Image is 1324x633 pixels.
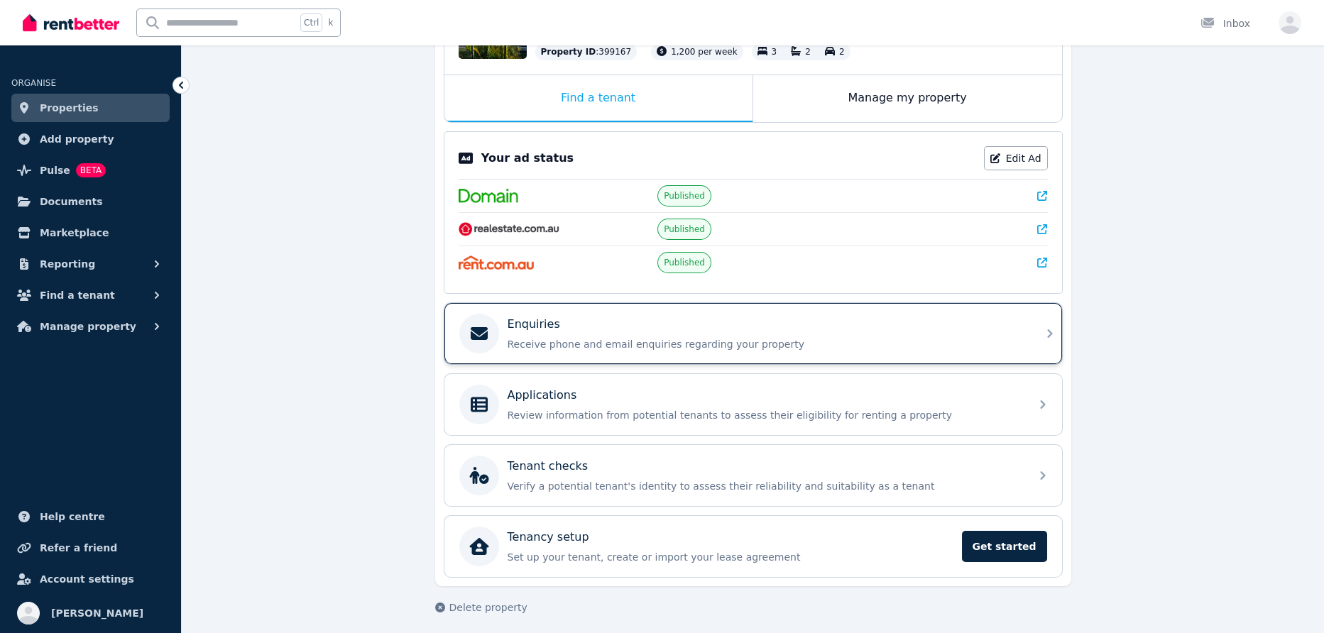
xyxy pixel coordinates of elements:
a: Edit Ad [984,146,1048,170]
span: BETA [76,163,106,177]
span: Reporting [40,255,95,273]
span: ORGANISE [11,78,56,88]
span: Pulse [40,162,70,179]
p: Tenant checks [508,458,589,475]
span: 3 [772,47,777,57]
span: 2 [839,47,845,57]
span: Add property [40,131,114,148]
div: Inbox [1200,16,1250,31]
span: Delete property [449,600,527,615]
span: Manage property [40,318,136,335]
img: RealEstate.com.au [459,222,560,236]
img: Domain.com.au [459,189,518,203]
a: Tenancy setupSet up your tenant, create or import your lease agreementGet started [444,516,1062,577]
div: : 399167 [535,43,638,60]
span: Published [664,190,705,202]
a: Tenant checksVerify a potential tenant's identity to assess their reliability and suitability as ... [444,445,1062,506]
img: RentBetter [23,12,119,33]
span: k [328,17,333,28]
p: Your ad status [481,150,574,167]
span: 2 [805,47,811,57]
p: Set up your tenant, create or import your lease agreement [508,550,953,564]
div: Manage my property [753,75,1062,122]
p: Verify a potential tenant's identity to assess their reliability and suitability as a tenant [508,479,1022,493]
span: Published [664,224,705,235]
a: ApplicationsReview information from potential tenants to assess their eligibility for renting a p... [444,374,1062,435]
button: Reporting [11,250,170,278]
span: Properties [40,99,99,116]
a: Help centre [11,502,170,531]
img: Rent.com.au [459,255,535,270]
p: Enquiries [508,316,560,333]
a: Marketplace [11,219,170,247]
span: 1,200 per week [671,47,737,57]
button: Delete property [435,600,527,615]
span: Property ID [541,46,596,57]
span: Refer a friend [40,539,117,556]
span: Published [664,257,705,268]
span: Marketplace [40,224,109,241]
p: Applications [508,387,577,404]
span: Account settings [40,571,134,588]
span: Help centre [40,508,105,525]
span: Documents [40,193,103,210]
span: Find a tenant [40,287,115,304]
span: Ctrl [300,13,322,32]
span: [PERSON_NAME] [51,605,143,622]
span: Get started [962,531,1047,562]
div: Find a tenant [444,75,753,122]
a: Refer a friend [11,534,170,562]
p: Review information from potential tenants to assess their eligibility for renting a property [508,408,1022,422]
button: Manage property [11,312,170,341]
a: Properties [11,94,170,122]
a: EnquiriesReceive phone and email enquiries regarding your property [444,303,1062,364]
p: Receive phone and email enquiries regarding your property [508,337,1022,351]
a: Documents [11,187,170,216]
a: Add property [11,125,170,153]
button: Find a tenant [11,281,170,309]
p: Tenancy setup [508,529,589,546]
a: Account settings [11,565,170,593]
a: PulseBETA [11,156,170,185]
